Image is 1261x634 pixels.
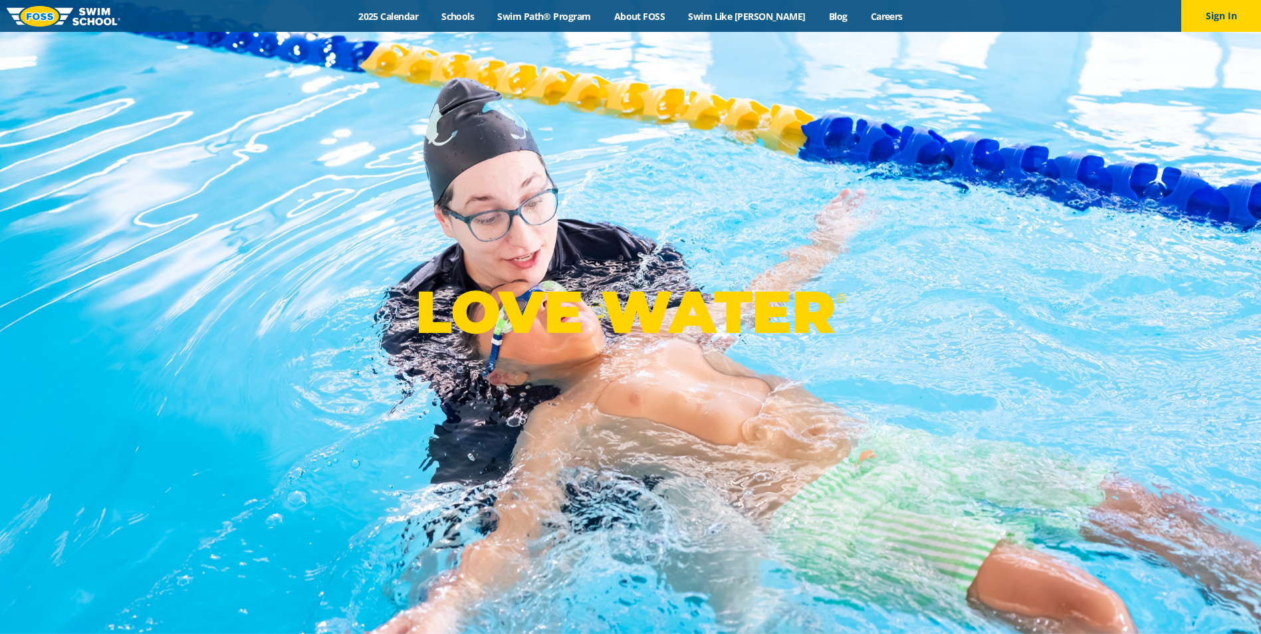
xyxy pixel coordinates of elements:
a: Blog [817,10,859,23]
a: 2025 Calendar [347,10,430,23]
img: FOSS Swim School Logo [7,6,120,27]
a: Schools [430,10,486,23]
sup: ® [835,290,846,306]
a: About FOSS [602,10,677,23]
p: LOVE WATER [415,276,846,348]
a: Swim Path® Program [486,10,602,23]
a: Swim Like [PERSON_NAME] [677,10,818,23]
a: Careers [859,10,914,23]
